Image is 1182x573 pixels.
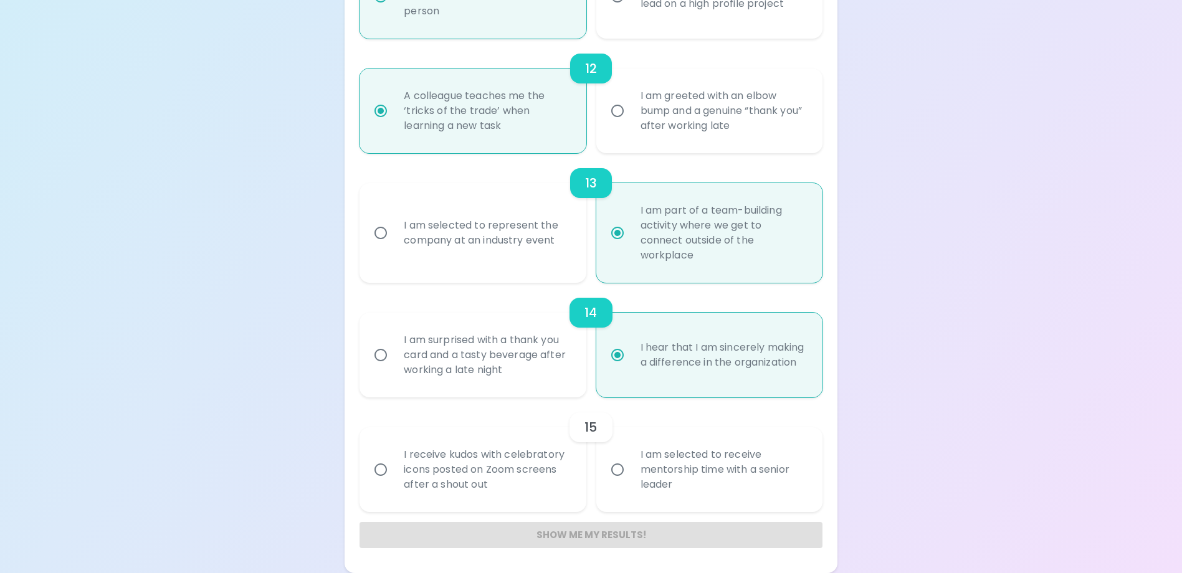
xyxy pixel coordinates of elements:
[631,325,816,385] div: I hear that I am sincerely making a difference in the organization
[394,73,579,148] div: A colleague teaches me the ‘tricks of the trade’ when learning a new task
[631,432,816,507] div: I am selected to receive mentorship time with a senior leader
[360,397,822,512] div: choice-group-check
[585,59,597,78] h6: 12
[631,188,816,278] div: I am part of a team-building activity where we get to connect outside of the workplace
[394,203,579,263] div: I am selected to represent the company at an industry event
[584,417,597,437] h6: 15
[584,303,597,323] h6: 14
[360,153,822,283] div: choice-group-check
[394,432,579,507] div: I receive kudos with celebratory icons posted on Zoom screens after a shout out
[631,73,816,148] div: I am greeted with an elbow bump and a genuine “thank you” after working late
[394,318,579,392] div: I am surprised with a thank you card and a tasty beverage after working a late night
[585,173,597,193] h6: 13
[360,283,822,397] div: choice-group-check
[360,39,822,153] div: choice-group-check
